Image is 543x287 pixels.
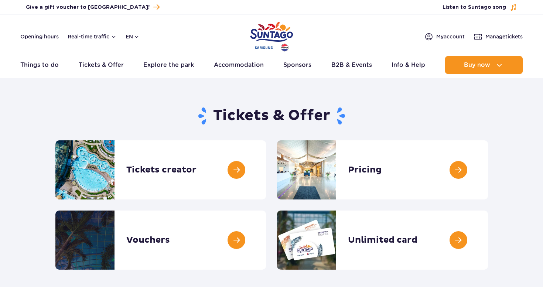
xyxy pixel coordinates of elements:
a: Things to do [20,56,59,74]
a: Tickets & Offer [79,56,124,74]
a: Opening hours [20,33,59,40]
a: Myaccount [424,32,465,41]
a: Give a gift voucher to [GEOGRAPHIC_DATA]! [26,2,160,12]
button: Buy now [445,56,523,74]
button: Listen to Suntago song [443,4,517,11]
a: Sponsors [283,56,311,74]
span: Listen to Suntago song [443,4,506,11]
a: Explore the park [143,56,194,74]
a: B2B & Events [331,56,372,74]
a: Managetickets [474,32,523,41]
h1: Tickets & Offer [55,106,488,126]
span: My account [436,33,465,40]
span: Buy now [464,62,490,68]
span: Manage tickets [485,33,523,40]
a: Park of Poland [250,18,293,52]
a: Info & Help [392,56,425,74]
span: Give a gift voucher to [GEOGRAPHIC_DATA]! [26,4,150,11]
a: Accommodation [214,56,264,74]
button: Real-time traffic [68,34,117,40]
button: en [126,33,140,40]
